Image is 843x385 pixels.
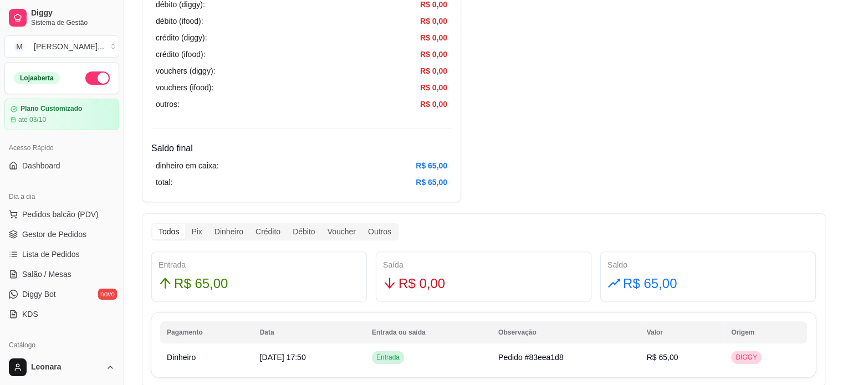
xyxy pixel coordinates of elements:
div: Pix [185,224,208,239]
a: Dashboard [4,157,119,174]
div: Loja aberta [14,72,60,84]
a: Diggy Botnovo [4,285,119,303]
span: Dinheiro [167,353,196,362]
article: R$ 0,00 [420,32,447,44]
span: R$ 65,00 [174,273,228,294]
div: Saldo [607,259,809,271]
a: Plano Customizadoaté 03/10 [4,99,119,130]
article: R$ 0,00 [420,81,447,94]
h4: Saldo final [151,142,452,155]
span: arrow-up [159,276,172,290]
article: dinheiro em caixa: [156,160,219,172]
div: Crédito [249,224,287,239]
article: R$ 0,00 [420,65,447,77]
button: Pedidos balcão (PDV) [4,206,119,223]
article: até 03/10 [18,115,46,124]
span: Salão / Mesas [22,269,71,280]
div: Dinheiro [208,224,249,239]
article: R$ 0,00 [420,48,447,60]
span: arrow-down [383,276,396,290]
span: Pedidos balcão (PDV) [22,209,99,220]
article: R$ 65,00 [416,176,447,188]
article: outros: [156,98,180,110]
button: Select a team [4,35,119,58]
span: Pedido #83eea1d8 [498,353,564,362]
span: Dashboard [22,160,60,171]
article: crédito (ifood): [156,48,205,60]
article: total: [156,176,172,188]
article: vouchers (ifood): [156,81,213,94]
span: R$ 65,00 [623,273,677,294]
article: crédito (diggy): [156,32,207,44]
div: [PERSON_NAME] ... [34,41,104,52]
th: Observação [492,321,640,343]
div: Dia a dia [4,188,119,206]
span: R$ 0,00 [398,273,445,294]
span: DIGGY [733,353,759,362]
article: R$ 0,00 [420,98,447,110]
span: M [14,41,25,52]
div: Voucher [321,224,362,239]
article: débito (ifood): [156,15,203,27]
article: Plano Customizado [21,105,82,113]
button: Leonara [4,354,119,381]
span: Leonara [31,362,101,372]
article: vouchers (diggy): [156,65,215,77]
span: Diggy [31,8,115,18]
a: Lista de Pedidos [4,245,119,263]
div: Saída [383,259,584,271]
div: Todos [152,224,185,239]
div: Acesso Rápido [4,139,119,157]
article: R$ 65,00 [416,160,447,172]
span: Diggy Bot [22,289,56,300]
a: DiggySistema de Gestão [4,4,119,31]
th: Pagamento [160,321,253,343]
span: R$ 65,00 [647,353,678,362]
th: Valor [640,321,725,343]
div: Catálogo [4,336,119,354]
span: [DATE] 17:50 [260,353,306,362]
th: Data [253,321,365,343]
th: Origem [724,321,807,343]
div: Débito [287,224,321,239]
div: Outros [362,224,397,239]
a: Gestor de Pedidos [4,225,119,243]
a: KDS [4,305,119,323]
span: Sistema de Gestão [31,18,115,27]
span: Gestor de Pedidos [22,229,86,240]
div: Entrada [159,259,360,271]
article: R$ 0,00 [420,15,447,27]
span: Lista de Pedidos [22,249,80,260]
span: KDS [22,309,38,320]
a: Salão / Mesas [4,265,119,283]
span: Entrada [374,353,402,362]
span: rise [607,276,621,290]
th: Entrada ou saída [365,321,492,343]
button: Alterar Status [85,71,110,85]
